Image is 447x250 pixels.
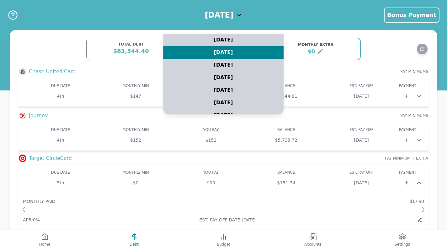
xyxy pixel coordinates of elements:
[123,128,149,132] span: MONTHLY MIN
[29,112,48,119] h3: Journey
[123,84,149,88] span: MONTHLY MIN
[399,128,416,132] span: PAYMENT
[173,170,249,175] div: YOU PAY
[205,10,233,20] h1: [DATE]
[23,127,98,132] div: DUE DATE
[401,69,428,74] span: PAY MINIMUMS
[349,84,374,88] span: EST. PAY OFF
[23,198,56,204] span: MONTHLY PAID
[248,93,324,99] div: $4,544.81
[23,83,98,88] div: DUE DATE
[401,113,428,118] span: PAY MINIMUMS
[163,46,284,59] div: [DATE]
[89,230,179,250] button: Debt
[217,242,230,247] span: Budget
[358,230,447,250] button: Settings
[248,127,324,132] div: BALANCE
[324,180,399,186] div: [DATE]
[268,230,358,250] button: Accounts
[98,137,173,143] div: $152
[248,137,324,143] div: $5,738.72
[275,42,356,47] div: MONTHLY EXTRA
[179,230,268,250] button: Budget
[39,242,50,247] span: Home
[173,180,249,186] div: $0 0
[163,84,284,96] div: [DATE]
[248,170,324,175] div: BALANCE
[163,71,284,84] div: [DATE]
[19,112,26,119] img: Bank logo
[29,68,76,75] h3: Chase United Card
[90,47,172,56] div: $63,544.40
[399,84,416,88] span: PAYMENT
[98,180,173,186] div: $0
[163,34,284,46] div: [DATE]
[270,38,361,60] button: MONTHLY EXTRA$0
[410,198,424,204] span: $0 / $0
[384,8,439,23] button: Bonus Payment
[163,59,284,71] div: [DATE]
[387,12,436,18] span: Bonus Payment
[23,170,98,175] div: DUE DATE
[304,242,322,247] span: Accounts
[307,47,315,56] div: $0
[399,170,416,175] span: PAYMENT
[199,217,257,222] span: EST. PAY OFF DATE: [DATE]
[123,170,149,175] span: MONTHLY MIN
[23,180,98,186] div: 5th
[163,96,284,109] div: [DATE]
[163,109,284,122] div: [DATE]
[324,93,399,99] div: [DATE]
[8,10,18,20] button: Help
[173,127,249,132] div: YOU PAY
[19,155,26,162] img: Bank logo
[417,44,428,55] button: Refresh data
[385,156,428,161] span: PAY MINIMUM + EXTRA
[23,137,98,143] div: 4th
[173,137,249,143] div: $152
[395,242,410,247] span: Settings
[23,93,98,99] div: 4th
[130,242,139,247] span: Debt
[248,83,324,88] div: BALANCE
[90,42,172,47] div: TOTAL DEBT
[248,180,324,186] div: $151.74
[349,128,374,132] span: EST. PAY OFF
[349,170,374,175] span: EST. PAY OFF
[29,155,72,162] h3: Target CircleCard
[98,93,173,99] div: $147
[23,217,40,222] span: APR: 0 %
[324,137,399,143] div: [DATE]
